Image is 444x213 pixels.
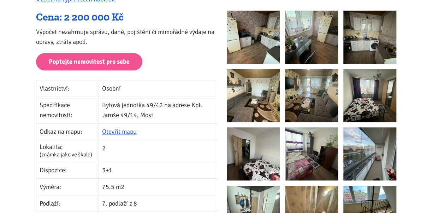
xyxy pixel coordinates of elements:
[99,80,217,97] td: Osobní
[36,123,99,140] td: Odkaz na mapu:
[36,97,99,123] td: Specifikace nemovitosti:
[36,195,99,212] td: Podlaží:
[36,162,99,178] td: Dispozice:
[99,195,217,212] td: 7. podlaží z 8
[36,27,217,47] p: Výpočet nezahrnuje správu, daně, pojištění či mimořádné výdaje na opravy, ztráty apod.
[102,128,137,136] a: Otevřít mapu
[99,140,217,162] td: 2
[99,178,217,195] td: 75.5 m2
[99,162,217,178] td: 3+1
[36,53,142,70] a: Poptejte nemovitost pro sebe
[40,151,92,158] span: (známka jako ve škole)
[99,97,217,123] td: Bytová jednotka 49/42 na adrese Kpt. Jaroše 49/14, Most
[36,11,217,24] div: Cena: 2 200 000 Kč
[36,178,99,195] td: Výměra:
[36,140,99,162] td: Lokalita:
[36,80,99,97] td: Vlastnictví:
